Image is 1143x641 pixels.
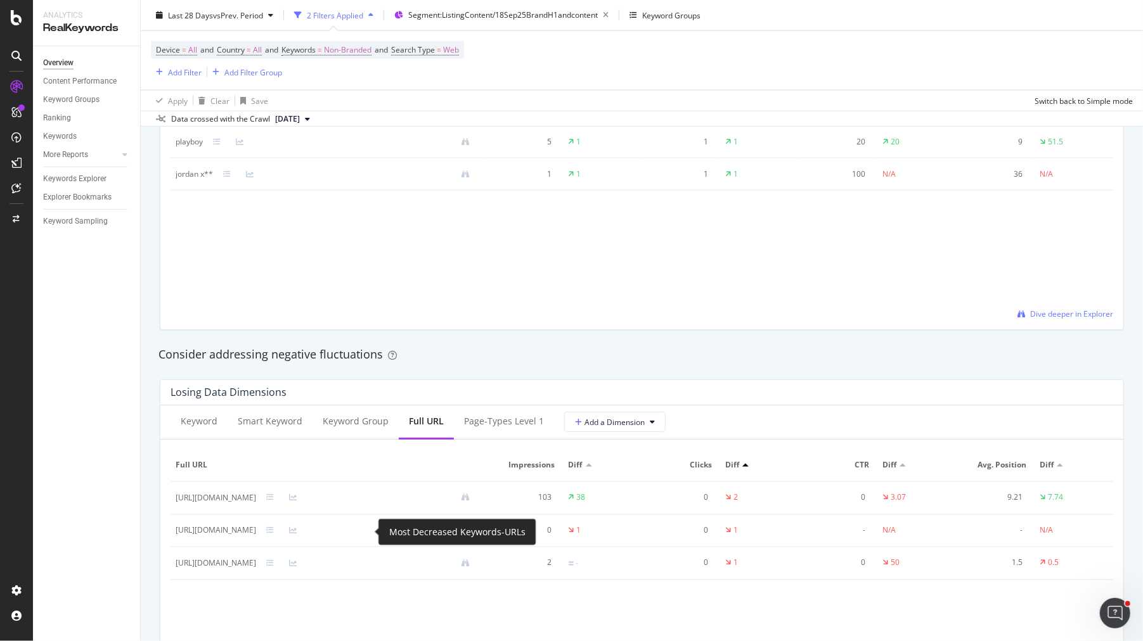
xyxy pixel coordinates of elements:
[409,415,444,428] div: Full URL
[882,525,896,536] div: N/A
[389,5,614,25] button: Segment:ListingContent/18Sep25BrandH1andcontent
[43,93,100,106] div: Keyword Groups
[43,75,131,88] a: Content Performance
[270,111,315,127] button: [DATE]
[1017,308,1113,319] a: Dive deeper in Explorer
[158,346,1125,363] div: Consider addressing negative fluctuations
[733,525,738,536] div: 1
[891,136,900,148] div: 20
[171,113,270,125] div: Data crossed with the Crawl
[251,95,268,106] div: Save
[577,136,581,148] div: 1
[43,172,107,186] div: Keywords Explorer
[43,56,74,70] div: Overview
[647,492,708,504] div: 0
[43,130,131,143] a: Keywords
[210,95,229,106] div: Clear
[804,136,865,148] div: 20
[490,136,552,148] div: 5
[43,93,131,106] a: Keyword Groups
[961,525,1023,536] div: -
[224,67,282,77] div: Add Filter Group
[281,44,316,55] span: Keywords
[647,460,712,471] span: Clicks
[207,65,282,80] button: Add Filter Group
[1048,557,1059,569] div: 0.5
[275,113,300,125] span: 2025 Oct. 3rd
[265,44,278,55] span: and
[168,10,213,20] span: Last 28 Days
[1048,136,1063,148] div: 51.5
[804,460,869,471] span: CTR
[564,412,666,432] button: Add a Dimension
[647,168,708,180] div: 1
[804,557,865,569] div: 0
[43,56,131,70] a: Overview
[437,44,441,55] span: =
[408,10,598,20] span: Segment: ListingContent/18Sep25BrandH1andcontent
[891,557,900,569] div: 50
[43,111,71,125] div: Ranking
[733,168,738,180] div: 1
[43,148,88,162] div: More Reports
[490,557,552,569] div: 2
[375,44,388,55] span: and
[1040,168,1053,180] div: N/A
[176,136,203,148] div: playboy
[389,524,526,540] div: Most Decreased Keywords-URLs
[882,168,896,180] div: N/A
[168,95,188,106] div: Apply
[156,44,180,55] span: Device
[43,215,131,228] a: Keyword Sampling
[577,168,581,180] div: 1
[171,386,287,398] div: Losing Data Dimensions
[961,460,1026,471] span: Avg. Position
[725,460,739,471] span: Diff
[624,5,706,25] button: Keyword Groups
[391,44,435,55] span: Search Type
[176,460,477,471] span: Full URL
[961,492,1023,504] div: 9.21
[247,44,251,55] span: =
[151,65,202,80] button: Add Filter
[490,168,552,180] div: 1
[181,415,217,428] div: Keyword
[577,525,581,536] div: 1
[490,460,555,471] span: Impressions
[961,168,1023,180] div: 36
[151,91,188,111] button: Apply
[188,41,197,59] span: All
[1100,598,1130,628] iframe: Intercom live chat
[182,44,186,55] span: =
[43,148,119,162] a: More Reports
[642,10,701,20] div: Keyword Groups
[647,525,708,536] div: 0
[43,10,130,21] div: Analytics
[235,91,268,111] button: Save
[961,136,1023,148] div: 9
[804,492,865,504] div: 0
[43,21,130,35] div: RealKeywords
[733,557,738,569] div: 1
[324,41,371,59] span: Non-Branded
[490,492,552,504] div: 103
[43,191,112,204] div: Explorer Bookmarks
[168,67,202,77] div: Add Filter
[1030,91,1133,111] button: Switch back to Simple mode
[307,10,363,20] div: 2 Filters Applied
[217,44,245,55] span: Country
[1035,95,1133,106] div: Switch back to Simple mode
[464,415,544,428] div: Page-Types Level 1
[193,91,229,111] button: Clear
[804,168,865,180] div: 100
[569,460,583,471] span: Diff
[43,215,108,228] div: Keyword Sampling
[176,525,256,536] div: [URL][DOMAIN_NAME]
[213,10,263,20] span: vs Prev. Period
[43,111,131,125] a: Ranking
[647,557,708,569] div: 0
[577,492,586,504] div: 38
[43,191,131,204] a: Explorer Bookmarks
[289,5,378,25] button: 2 Filters Applied
[733,492,738,504] div: 2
